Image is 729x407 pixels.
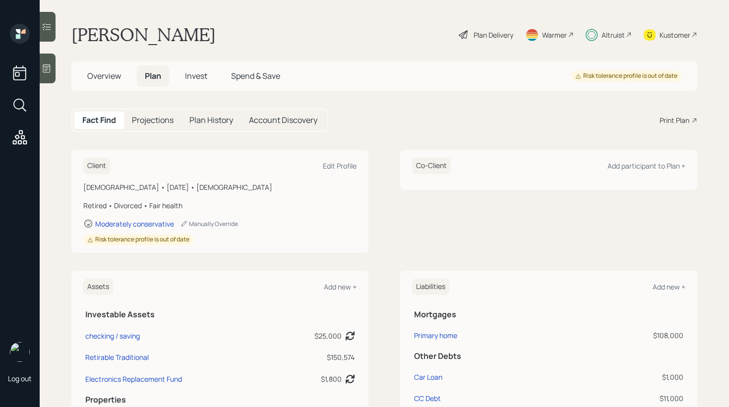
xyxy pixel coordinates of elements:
[85,310,355,319] h5: Investable Assets
[572,393,683,404] div: $11,000
[82,116,116,125] h5: Fact Find
[95,219,174,229] div: Moderately conservative
[275,352,355,362] div: $150,574
[83,182,357,192] div: [DEMOGRAPHIC_DATA] • [DATE] • [DEMOGRAPHIC_DATA]
[660,115,689,125] div: Print Plan
[231,70,280,81] span: Spend & Save
[185,70,207,81] span: Invest
[87,70,121,81] span: Overview
[602,30,625,40] div: Altruist
[85,352,149,362] div: Retirable Traditional
[85,395,355,405] h5: Properties
[71,24,216,46] h1: [PERSON_NAME]
[180,220,238,228] div: Manually Override
[572,330,683,341] div: $108,000
[542,30,567,40] div: Warmer
[83,200,357,211] div: Retired • Divorced • Fair health
[414,351,683,361] h5: Other Debts
[412,158,451,174] h6: Co-Client
[653,282,685,291] div: Add new +
[8,374,32,383] div: Log out
[85,374,182,384] div: Electronics Replacement Fund
[607,161,685,171] div: Add participant to Plan +
[189,116,233,125] h5: Plan History
[10,342,30,362] img: retirable_logo.png
[132,116,174,125] h5: Projections
[572,372,683,382] div: $1,000
[660,30,690,40] div: Kustomer
[87,235,189,244] div: Risk tolerance profile is out of date
[321,374,342,384] div: $1,800
[474,30,513,40] div: Plan Delivery
[249,116,317,125] h5: Account Discovery
[83,158,110,174] h6: Client
[145,70,161,81] span: Plan
[83,279,113,295] h6: Assets
[414,330,457,341] div: Primary home
[414,372,442,382] div: Car Loan
[414,310,683,319] h5: Mortgages
[323,161,357,171] div: Edit Profile
[414,393,441,404] div: CC Debt
[85,331,140,341] div: checking / saving
[575,72,677,80] div: Risk tolerance profile is out of date
[324,282,357,291] div: Add new +
[314,331,342,341] div: $25,000
[412,279,449,295] h6: Liabilities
